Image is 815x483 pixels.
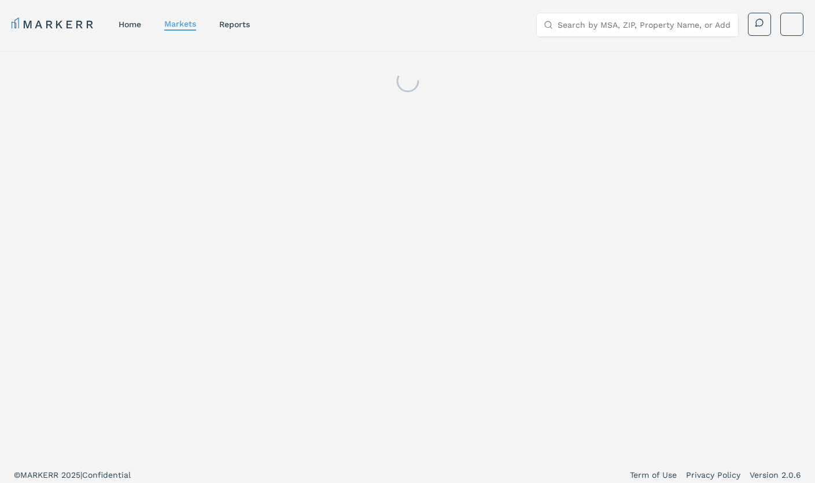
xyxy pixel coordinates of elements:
[119,20,141,29] a: home
[12,16,95,32] a: MARKERR
[82,470,131,480] span: Confidential
[164,19,196,28] a: markets
[20,470,61,480] span: MARKERR
[750,469,801,481] a: Version 2.0.6
[630,469,677,481] a: Term of Use
[61,470,82,480] span: 2025 |
[219,20,250,29] a: reports
[14,470,20,480] span: ©
[558,13,731,36] input: Search by MSA, ZIP, Property Name, or Address
[686,469,740,481] a: Privacy Policy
